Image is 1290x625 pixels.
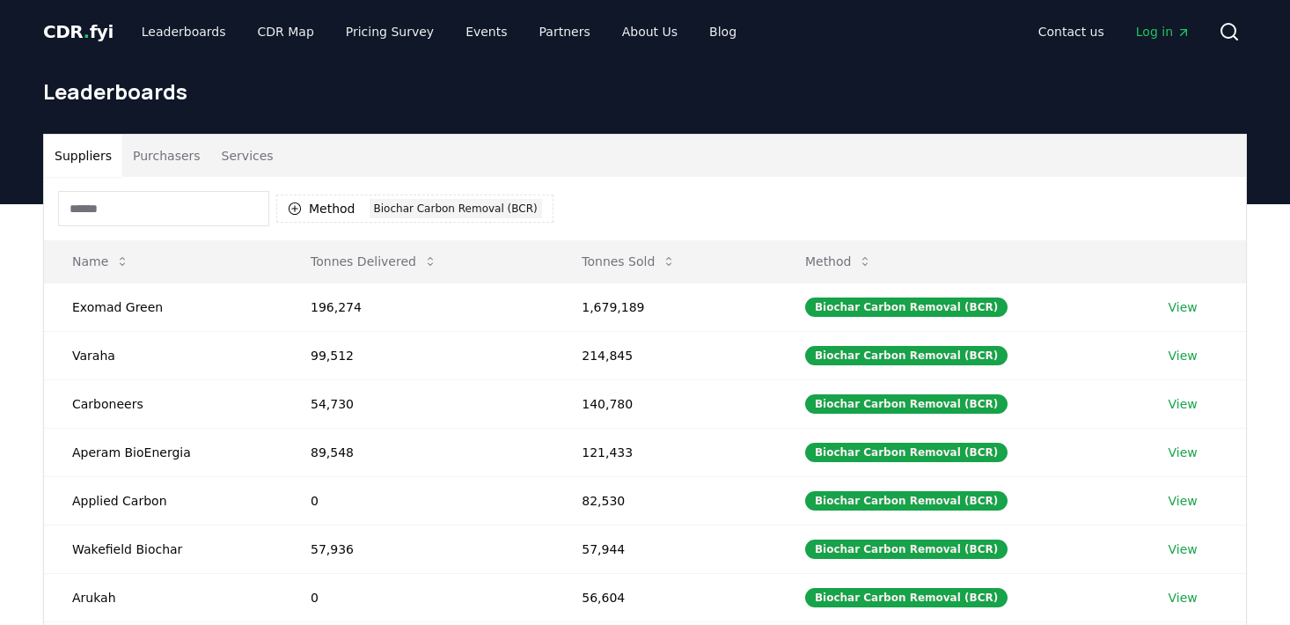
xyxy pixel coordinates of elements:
td: Applied Carbon [44,476,282,525]
td: 140,780 [553,379,777,428]
span: CDR fyi [43,21,114,42]
div: Biochar Carbon Removal (BCR) [805,443,1008,462]
td: 1,679,189 [553,283,777,331]
a: View [1169,589,1198,607]
a: CDR.fyi [43,19,114,44]
a: Pricing Survey [332,16,448,48]
a: Events [451,16,521,48]
a: View [1169,298,1198,316]
a: View [1169,492,1198,510]
span: . [84,21,90,42]
a: View [1169,347,1198,364]
a: Partners [525,16,605,48]
td: 57,936 [282,525,553,573]
a: Log in [1122,16,1205,48]
button: Purchasers [122,135,211,177]
div: Biochar Carbon Removal (BCR) [805,540,1008,559]
button: Suppliers [44,135,122,177]
a: View [1169,540,1198,558]
td: 89,548 [282,428,553,476]
td: 56,604 [553,573,777,621]
button: Name [58,244,143,279]
td: 214,845 [553,331,777,379]
a: View [1169,444,1198,461]
span: Log in [1136,23,1191,40]
td: 0 [282,476,553,525]
td: 54,730 [282,379,553,428]
div: Biochar Carbon Removal (BCR) [370,199,542,218]
td: Aperam BioEnergia [44,428,282,476]
a: Contact us [1024,16,1118,48]
nav: Main [1024,16,1205,48]
td: Exomad Green [44,283,282,331]
td: Varaha [44,331,282,379]
h1: Leaderboards [43,77,1247,106]
td: 0 [282,573,553,621]
a: Leaderboards [128,16,240,48]
td: 121,433 [553,428,777,476]
div: Biochar Carbon Removal (BCR) [805,394,1008,414]
td: Wakefield Biochar [44,525,282,573]
td: 82,530 [553,476,777,525]
a: Blog [695,16,751,48]
td: 99,512 [282,331,553,379]
button: Tonnes Delivered [297,244,451,279]
td: Carboneers [44,379,282,428]
a: CDR Map [244,16,328,48]
div: Biochar Carbon Removal (BCR) [805,346,1008,365]
button: Tonnes Sold [568,244,690,279]
button: Method [791,244,887,279]
div: Biochar Carbon Removal (BCR) [805,491,1008,511]
a: About Us [608,16,692,48]
button: MethodBiochar Carbon Removal (BCR) [276,195,553,223]
nav: Main [128,16,751,48]
div: Biochar Carbon Removal (BCR) [805,588,1008,607]
div: Biochar Carbon Removal (BCR) [805,298,1008,317]
button: Services [211,135,284,177]
td: 196,274 [282,283,553,331]
a: View [1169,395,1198,413]
td: Arukah [44,573,282,621]
td: 57,944 [553,525,777,573]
